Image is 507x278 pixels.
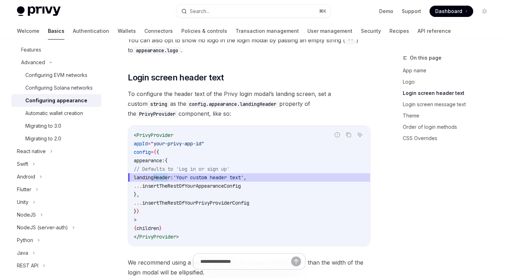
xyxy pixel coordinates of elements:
[11,107,101,120] a: Automatic wallet creation
[151,149,154,155] span: =
[17,173,35,181] div: Android
[134,183,142,189] span: ...
[137,132,173,138] span: PrivyProvider
[11,120,101,132] a: Migrating to 3.0
[403,133,496,144] a: CSS Overrides
[17,236,33,244] div: Python
[48,23,64,40] a: Basics
[17,23,39,40] a: Welcome
[134,140,148,147] span: appId
[156,149,159,155] span: {
[176,234,179,240] span: >
[151,140,204,147] span: "your-privy-app-id"
[25,96,87,105] div: Configuring appearance
[11,132,101,145] a: Migrating to 2.0
[410,54,442,62] span: On this page
[159,225,162,231] span: }
[389,23,409,40] a: Recipes
[17,185,31,194] div: Flutter
[435,8,462,15] span: Dashboard
[355,130,364,139] button: Ask AI
[133,47,181,54] code: appearance.logo
[345,37,356,44] code: ''
[25,84,93,92] div: Configuring Solana networks
[403,121,496,133] a: Order of login methods
[17,211,36,219] div: NodeJS
[430,6,473,17] a: Dashboard
[137,225,159,231] span: children
[11,69,101,81] a: Configuring EVM networks
[134,208,137,214] span: }
[17,249,28,257] div: Java
[319,8,326,14] span: ⌘ K
[134,149,151,155] span: config
[134,191,139,198] span: },
[11,94,101,107] a: Configuring appearance
[479,6,490,17] button: Toggle dark mode
[17,6,61,16] img: light logo
[142,200,249,206] span: insertTheRestOfYourPrivyProviderConfig
[25,71,87,79] div: Configuring EVM networks
[137,208,139,214] span: }
[291,256,301,266] button: Send message
[11,81,101,94] a: Configuring Solana networks
[17,147,46,156] div: React native
[173,174,244,181] span: 'Your custom header text'
[403,87,496,99] a: Login screen header text
[148,140,151,147] span: =
[361,23,381,40] a: Security
[403,76,496,87] a: Logo
[418,23,451,40] a: API reference
[17,223,68,232] div: NodeJS (server-auth)
[307,23,352,40] a: User management
[25,134,61,143] div: Migrating to 2.0
[128,72,224,83] span: Login screen header text
[403,65,496,76] a: App name
[134,200,142,206] span: ...
[134,217,137,223] span: >
[134,132,137,138] span: <
[134,157,165,164] span: appearance:
[154,149,156,155] span: {
[403,110,496,121] a: Theme
[144,23,173,40] a: Connectors
[148,100,170,108] code: string
[176,5,330,18] button: Search...⌘K
[134,234,139,240] span: </
[379,8,393,15] a: Demo
[25,109,83,117] div: Automatic wallet creation
[136,110,179,118] code: PrivyProvider
[142,183,241,189] span: insertTheRestOfYourAppearanceConfig
[73,23,109,40] a: Authentication
[21,58,45,67] div: Advanced
[134,174,173,181] span: landingHeader:
[17,261,38,270] div: REST API
[118,23,136,40] a: Wallets
[236,23,299,40] a: Transaction management
[344,130,353,139] button: Copy the contents from the code block
[186,100,279,108] code: config.appearance.landingHeader
[402,8,421,15] a: Support
[17,160,28,168] div: Swift
[128,89,370,119] span: To configure the header text of the Privy login modal’s landing screen, set a custom as the prope...
[165,157,168,164] span: {
[128,35,370,55] span: You can also opt to show no logo in the login modal by passing an empty string ( ) to .
[190,7,209,16] div: Search...
[244,174,246,181] span: ,
[181,23,227,40] a: Policies & controls
[333,130,342,139] button: Report incorrect code
[403,99,496,110] a: Login screen message text
[134,166,230,172] span: // Defaults to 'Log in or sign up'
[25,122,61,130] div: Migrating to 3.0
[134,225,137,231] span: {
[139,234,176,240] span: PrivyProvider
[17,198,29,206] div: Unity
